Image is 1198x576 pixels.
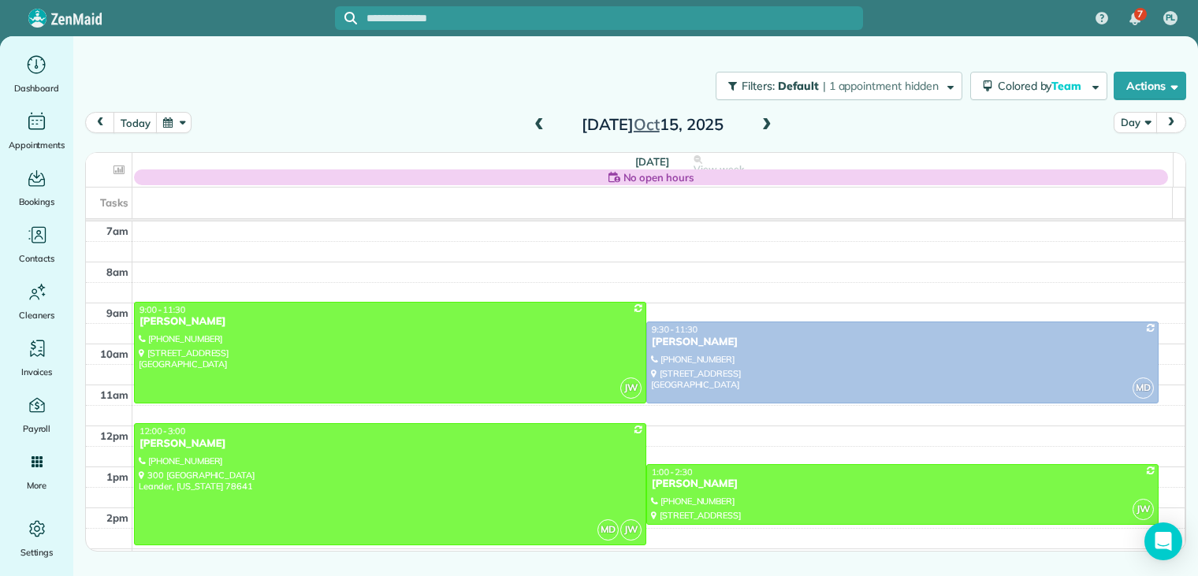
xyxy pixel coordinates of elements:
a: Bookings [6,165,67,210]
a: Filters: Default | 1 appointment hidden [708,72,962,100]
span: Cleaners [19,307,54,323]
span: Dashboard [14,80,59,96]
button: today [113,112,157,133]
span: Invoices [21,364,53,380]
span: Contacts [19,251,54,266]
span: Tasks [100,196,128,209]
span: Settings [20,544,54,560]
span: Appointments [9,137,65,153]
div: [PERSON_NAME] [651,336,1154,349]
span: JW [1133,499,1154,520]
div: 7 unread notifications [1118,2,1151,36]
a: Dashboard [6,52,67,96]
a: Appointments [6,109,67,153]
span: Colored by [998,79,1087,93]
span: 2pm [106,511,128,524]
span: Payroll [23,421,51,437]
button: Day [1114,112,1157,133]
a: Contacts [6,222,67,266]
span: Filters: [742,79,775,93]
span: MD [597,519,619,541]
div: Open Intercom Messenger [1144,522,1182,560]
h2: [DATE] 15, 2025 [554,116,751,133]
span: | 1 appointment hidden [823,79,939,93]
span: 10am [100,347,128,360]
span: Team [1051,79,1084,93]
span: PL [1166,12,1176,24]
div: [PERSON_NAME] [651,478,1154,491]
span: 7 [1137,8,1143,20]
span: View week [694,163,744,176]
a: Payroll [6,392,67,437]
span: 7am [106,225,128,237]
button: Actions [1114,72,1186,100]
span: 1pm [106,470,128,483]
span: 9am [106,307,128,319]
span: MD [1133,377,1154,399]
span: No open hours [623,169,694,185]
span: Default [778,79,820,93]
span: More [27,478,47,493]
span: JW [620,519,642,541]
a: Invoices [6,336,67,380]
button: prev [85,112,115,133]
a: Cleaners [6,279,67,323]
span: 12pm [100,429,128,442]
button: next [1156,112,1186,133]
button: Colored byTeam [970,72,1107,100]
svg: Focus search [344,12,357,24]
a: Settings [6,516,67,560]
span: [DATE] [635,155,669,168]
span: JW [620,377,642,399]
span: Bookings [19,194,55,210]
span: 8am [106,266,128,278]
div: [PERSON_NAME] [139,437,642,451]
button: Focus search [335,12,357,24]
span: 1:00 - 2:30 [652,466,693,478]
button: Filters: Default | 1 appointment hidden [716,72,962,100]
div: [PERSON_NAME] [139,315,642,329]
span: 9:30 - 11:30 [652,324,698,335]
span: 11am [100,388,128,401]
span: 12:00 - 3:00 [140,425,185,437]
span: 9:00 - 11:30 [140,304,185,315]
span: Oct [634,114,660,134]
